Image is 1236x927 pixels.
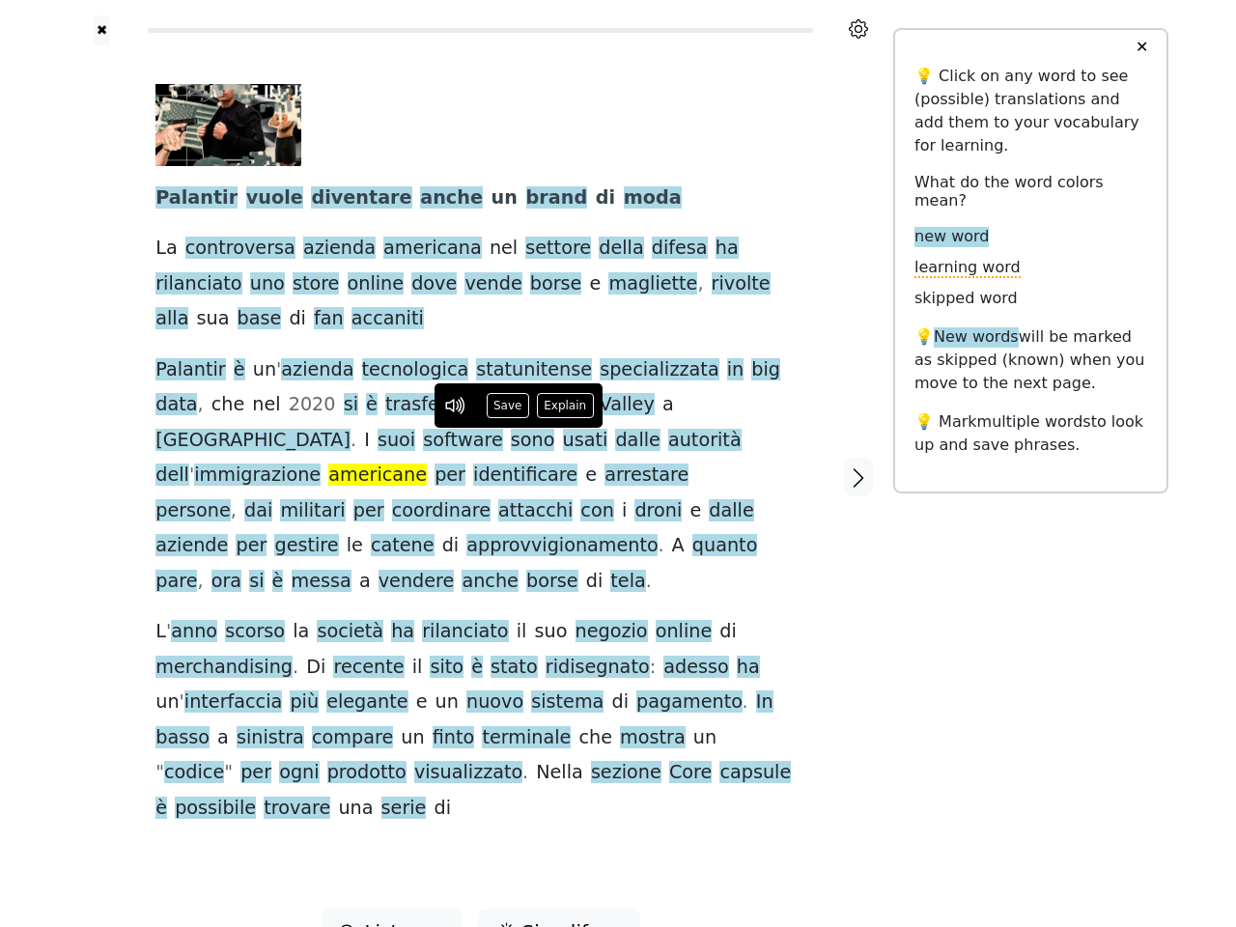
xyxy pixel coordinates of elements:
[435,463,465,488] span: per
[596,186,615,211] span: di
[636,690,742,715] span: pagamento
[155,656,293,680] span: merchandising
[379,570,455,594] span: vendere
[719,620,737,644] span: di
[590,272,602,296] span: e
[600,358,718,382] span: specializzata
[155,272,241,296] span: rilanciato
[672,534,685,558] span: A
[580,499,613,523] span: con
[576,620,648,644] span: negozio
[697,272,703,296] span: ,
[585,463,597,488] span: e
[422,620,508,644] span: rilanciato
[526,570,578,594] span: borse
[668,429,742,453] span: autorità
[578,726,612,750] span: che
[326,690,407,715] span: elegante
[522,761,528,785] span: .
[650,656,656,680] span: :
[392,499,491,523] span: coordinare
[314,307,344,331] span: fan
[197,570,203,594] span: ,
[333,656,404,680] span: recente
[184,690,282,715] span: interfaccia
[610,570,645,594] span: tela
[914,410,1147,457] p: 💡 Mark to look up and save phrases.
[423,429,502,453] span: software
[353,499,384,523] span: per
[293,656,298,680] span: .
[462,570,518,594] span: anche
[194,463,321,488] span: immigrazione
[476,358,592,382] span: statunitense
[531,690,604,715] span: sistema
[289,393,336,417] span: 2020
[303,237,376,261] span: azienda
[435,797,452,821] span: di
[328,463,427,488] span: americane
[689,499,701,523] span: e
[224,761,233,785] span: "
[94,15,110,45] a: ✖
[498,499,573,523] span: attacchi
[727,358,744,382] span: in
[293,620,309,644] span: la
[155,186,238,211] span: Palantir
[217,726,229,750] span: a
[234,358,245,382] span: è
[264,797,330,821] span: trovare
[306,656,325,680] span: Di
[466,690,523,715] span: nuovo
[473,463,577,488] span: identificare
[692,534,758,558] span: quanto
[525,237,591,261] span: settore
[362,358,469,382] span: tecnologica
[608,272,697,296] span: magliette
[244,499,272,523] span: dai
[381,797,427,821] span: serie
[719,761,791,785] span: capsule
[526,186,588,211] span: brand
[709,499,753,523] span: dalle
[669,761,712,785] span: Core
[279,761,319,785] span: ogni
[371,534,435,558] span: catene
[430,656,463,680] span: sito
[591,761,661,785] span: sezione
[716,237,739,261] span: ha
[292,570,351,594] span: messa
[281,358,353,382] span: azienda
[546,656,650,680] span: ridisegnato
[482,726,571,750] span: terminale
[249,570,264,594] span: si
[586,570,604,594] span: di
[693,726,716,750] span: un
[517,620,527,644] span: il
[604,463,688,488] span: arrestare
[511,429,555,453] span: sono
[155,690,179,715] span: un
[155,307,188,331] span: alla
[250,272,285,296] span: uno
[652,237,708,261] span: difesa
[236,534,267,558] span: per
[293,272,340,296] span: store
[155,534,228,558] span: aziende
[934,327,1019,348] span: New words
[155,499,231,523] span: persone
[914,173,1147,210] h6: What do the word colors mean?
[435,690,459,715] span: un
[155,463,189,488] span: dell
[599,237,643,261] span: della
[155,620,166,644] span: L
[914,325,1147,395] p: 💡 will be marked as skipped (known) when you move to the next page.
[155,726,210,750] span: basso
[662,393,674,417] span: a
[914,289,1018,309] span: skipped word
[658,534,663,558] span: .
[338,797,373,821] span: una
[347,534,363,558] span: le
[656,620,713,644] span: online
[756,690,773,715] span: In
